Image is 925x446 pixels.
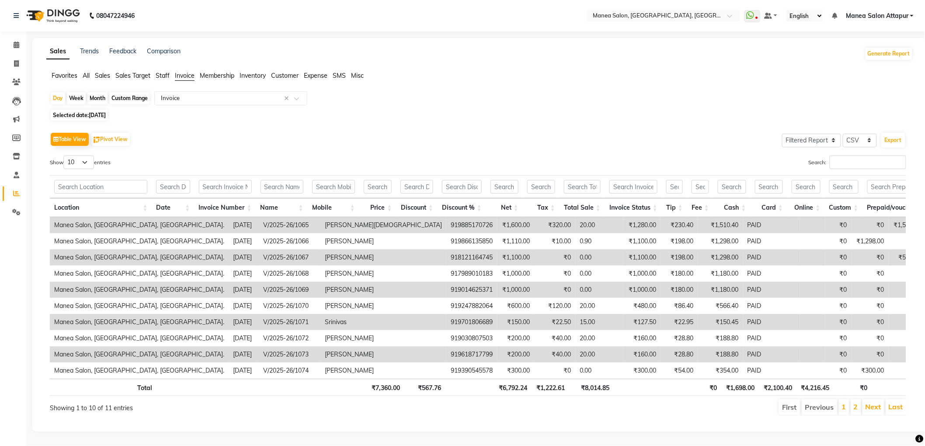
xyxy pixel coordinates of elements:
td: PAID [743,298,800,314]
button: Pivot View [91,133,130,146]
td: ₹0 [534,266,575,282]
td: ₹230.40 [661,217,698,233]
span: Misc [351,72,364,80]
label: Show entries [50,156,111,169]
a: Last [889,402,903,411]
td: ₹28.80 [661,346,698,363]
td: ₹600.00 [497,298,534,314]
a: Feedback [109,47,136,55]
th: Date: activate to sort column ascending [152,198,194,217]
td: ₹0 [825,298,852,314]
td: Manea Salon, [GEOGRAPHIC_DATA], [GEOGRAPHIC_DATA]. [50,233,229,249]
span: Sales Target [115,72,150,80]
td: [PERSON_NAME] [320,282,446,298]
td: [DATE] [229,217,259,233]
td: 919618717799 [446,346,497,363]
td: 20.00 [575,330,623,346]
td: ₹22.50 [534,314,575,330]
td: ₹0 [534,249,575,266]
input: Search Date [156,180,190,194]
th: Net: activate to sort column ascending [486,198,523,217]
input: Search Invoice Status [609,180,657,194]
td: [DATE] [229,266,259,282]
td: ₹1,100.00 [623,233,661,249]
input: Search: [830,156,906,169]
button: Generate Report [866,48,912,60]
span: Favorites [52,72,77,80]
td: [PERSON_NAME] [320,346,446,363]
td: ₹150.00 [497,314,534,330]
td: ₹1,100.00 [623,249,661,266]
td: 918121164745 [446,249,497,266]
td: ₹300.00 [497,363,534,379]
span: Inventory [240,72,266,80]
td: ₹1,000.00 [623,282,661,298]
td: ₹1,298.00 [698,249,743,266]
td: ₹0 [534,363,575,379]
span: Expense [304,72,327,80]
th: ₹1,222.61 [532,379,569,396]
th: ₹0 [695,379,721,396]
th: ₹7,360.00 [367,379,404,396]
td: V/2025-26/1074 [259,363,320,379]
td: ₹0 [852,249,889,266]
td: ₹0 [852,217,889,233]
td: ₹0 [825,266,852,282]
td: ₹127.50 [623,314,661,330]
th: Discount: activate to sort column ascending [396,198,438,217]
td: [DATE] [229,282,259,298]
td: [DATE] [229,233,259,249]
td: ₹480.00 [623,298,661,314]
input: Search Tax [527,180,555,194]
b: 08047224946 [96,3,135,28]
td: V/2025-26/1070 [259,298,320,314]
td: ₹0 [825,363,852,379]
a: Next [866,402,881,411]
a: 1 [842,402,846,411]
td: ₹180.00 [661,282,698,298]
td: ₹0 [825,233,852,249]
td: 0.00 [575,266,623,282]
td: 919247882064 [446,298,497,314]
input: Search Cash [718,180,746,194]
span: Manea Salon Attapur [846,11,908,21]
td: ₹0 [825,282,852,298]
td: V/2025-26/1069 [259,282,320,298]
th: Invoice Number: activate to sort column ascending [195,198,256,217]
td: 20.00 [575,346,623,363]
button: Export [881,133,905,148]
td: [PERSON_NAME] [320,249,446,266]
input: Search Mobile [312,180,355,194]
input: Search Name [261,180,303,194]
td: PAID [743,266,800,282]
td: 919014625371 [446,282,497,298]
th: Total [50,379,156,396]
span: Sales [95,72,110,80]
td: ₹1,100.00 [497,249,534,266]
td: ₹10.00 [534,233,575,249]
th: Cash: activate to sort column ascending [713,198,751,217]
td: ₹0 [825,249,852,266]
td: ₹150.45 [698,314,743,330]
td: ₹300.00 [623,363,661,379]
input: Search Net [490,180,518,194]
a: 2 [854,402,858,411]
td: PAID [743,314,800,330]
td: PAID [743,233,800,249]
a: Comparison [147,47,181,55]
a: Sales [46,44,70,59]
td: 20.00 [575,217,623,233]
span: SMS [333,72,346,80]
td: ₹160.00 [623,330,661,346]
input: Search Custom [829,180,859,194]
th: Fee: activate to sort column ascending [687,198,713,217]
td: ₹200.00 [497,330,534,346]
td: Manea Salon, [GEOGRAPHIC_DATA], [GEOGRAPHIC_DATA]. [50,217,229,233]
th: Discount %: activate to sort column ascending [438,198,486,217]
td: V/2025-26/1072 [259,330,320,346]
td: PAID [743,363,800,379]
th: ₹567.76 [404,379,446,396]
td: V/2025-26/1066 [259,233,320,249]
input: Search Invoice Number [199,180,252,194]
td: [PERSON_NAME] [320,363,446,379]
